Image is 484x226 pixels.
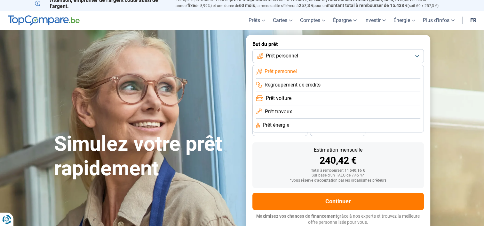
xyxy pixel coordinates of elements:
[252,193,424,210] button: Continuer
[263,122,289,129] span: Prêt énergie
[296,11,329,30] a: Comptes
[265,81,321,88] span: Regroupement de crédits
[245,11,269,30] a: Prêts
[269,11,296,30] a: Cartes
[273,129,287,133] span: 30 mois
[54,132,238,181] h1: Simulez votre prêt rapidement
[258,147,419,153] div: Estimation mensuelle
[329,11,361,30] a: Épargne
[390,11,419,30] a: Énergie
[258,169,419,173] div: Total à rembourser: 11 540,16 €
[258,156,419,165] div: 240,42 €
[419,11,458,30] a: Plus d'infos
[361,11,390,30] a: Investir
[8,15,80,26] img: TopCompare
[266,52,298,59] span: Prêt personnel
[265,68,297,75] span: Prêt personnel
[256,214,337,219] span: Maximisez vos chances de financement
[239,3,255,8] span: 60 mois
[187,3,195,8] span: fixe
[258,178,419,183] div: *Sous réserve d'acceptation par les organismes prêteurs
[330,129,345,133] span: 24 mois
[299,3,313,8] span: 257,3 €
[252,213,424,226] p: grâce à nos experts et trouvez la meilleure offre personnalisée pour vous.
[252,41,424,47] label: But du prêt
[258,173,419,178] div: Sur base d'un TAEG de 7,45 %*
[252,49,424,63] button: Prêt personnel
[266,95,291,102] span: Prêt voiture
[327,3,408,8] span: montant total à rembourser de 15.438 €
[265,108,292,115] span: Prêt travaux
[466,11,480,30] a: fr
